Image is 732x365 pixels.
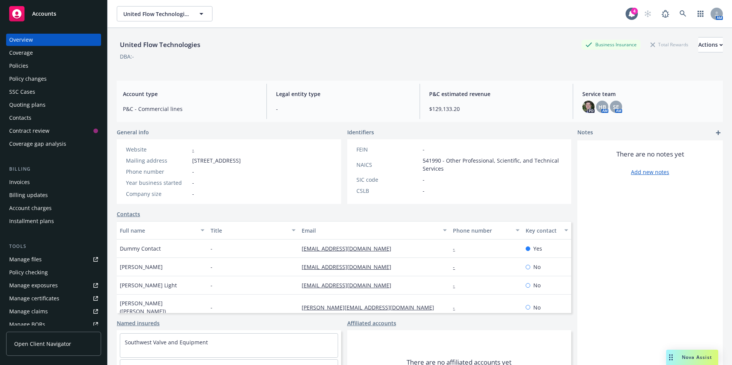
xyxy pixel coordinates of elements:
div: Manage certificates [9,292,59,305]
div: Year business started [126,179,189,187]
span: [PERSON_NAME] [120,263,163,271]
a: [EMAIL_ADDRESS][DOMAIN_NAME] [302,245,397,252]
a: Search [675,6,691,21]
button: Nova Assist [666,350,718,365]
span: Yes [533,244,542,253]
span: - [192,168,194,176]
span: Open Client Navigator [14,340,71,348]
div: Manage BORs [9,318,45,331]
span: [PERSON_NAME] ([PERSON_NAME]) [120,299,204,315]
div: Quoting plans [9,99,46,111]
span: - [211,263,212,271]
div: Phone number [126,168,189,176]
span: P&C estimated revenue [429,90,564,98]
a: [EMAIL_ADDRESS][DOMAIN_NAME] [302,282,397,289]
div: Phone number [453,226,511,235]
div: Overview [9,34,33,46]
div: Mailing address [126,156,189,165]
div: Manage files [9,253,42,266]
img: photo [582,101,595,113]
div: NAICS [356,161,420,169]
a: Named insureds [117,319,160,327]
span: Legal entity type [276,90,410,98]
span: Account type [123,90,257,98]
span: SE [613,103,619,111]
div: SIC code [356,176,420,184]
span: - [192,179,194,187]
div: Invoices [9,176,30,188]
a: Policy changes [6,73,101,85]
div: Installment plans [9,215,54,227]
div: Coverage gap analysis [9,138,66,150]
span: P&C - Commercial lines [123,105,257,113]
div: Policy changes [9,73,47,85]
div: Coverage [9,47,33,59]
div: SSC Cases [9,86,35,98]
a: Manage exposures [6,279,101,292]
div: Contract review [9,125,49,137]
a: Report a Bug [658,6,673,21]
span: - [423,145,425,153]
button: Actions [698,37,723,52]
span: No [533,303,541,311]
div: Policy checking [9,266,48,279]
span: [PERSON_NAME] Light [120,281,177,289]
a: Affiliated accounts [347,319,396,327]
div: Email [302,226,439,235]
button: Phone number [450,221,523,240]
span: Accounts [32,11,56,17]
a: Start snowing [640,6,655,21]
div: FEIN [356,145,420,153]
span: - [211,281,212,289]
a: Contacts [6,112,101,124]
div: Company size [126,190,189,198]
a: Coverage gap analysis [6,138,101,150]
button: Key contact [523,221,571,240]
a: Overview [6,34,101,46]
a: - [453,263,461,270]
a: - [453,245,461,252]
a: Switch app [693,6,708,21]
div: Billing updates [9,189,48,201]
a: SSC Cases [6,86,101,98]
span: $129,133.20 [429,105,564,113]
a: Manage BORs [6,318,101,331]
a: Manage files [6,253,101,266]
a: - [453,304,461,311]
div: Key contact [526,226,560,235]
a: add [714,128,723,137]
div: Website [126,145,189,153]
span: 541990 - Other Professional, Scientific, and Technical Services [423,156,562,173]
div: Manage exposures [9,279,58,292]
div: Contacts [9,112,31,124]
span: No [533,263,541,271]
a: Coverage [6,47,101,59]
span: There are no notes yet [616,150,684,159]
a: Accounts [6,3,101,24]
button: Title [208,221,298,240]
span: Dummy Contact [120,244,161,253]
span: - [423,187,425,195]
div: Title [211,226,287,235]
div: Account charges [9,202,52,214]
div: Actions [698,37,723,52]
a: Invoices [6,176,101,188]
span: Nova Assist [682,354,712,360]
a: Contract review [6,125,101,137]
button: United Flow Technologies [117,6,212,21]
span: United Flow Technologies [123,10,190,18]
span: HB [598,103,606,111]
a: Account charges [6,202,101,214]
div: United Flow Technologies [117,40,203,50]
div: Policies [9,60,28,72]
div: Manage claims [9,305,48,318]
span: No [533,281,541,289]
span: Identifiers [347,128,374,136]
a: Policy checking [6,266,101,279]
span: [STREET_ADDRESS] [192,156,241,165]
span: - [192,190,194,198]
div: Total Rewards [647,40,692,49]
div: Full name [120,226,196,235]
a: Quoting plans [6,99,101,111]
a: Contacts [117,210,140,218]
